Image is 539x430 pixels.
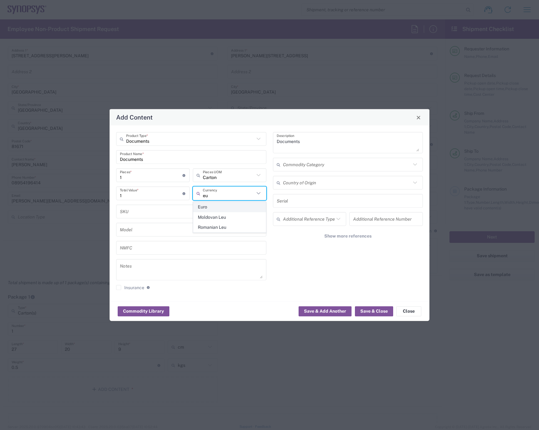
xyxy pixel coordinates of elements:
[193,223,266,232] span: Romanian Leu
[396,306,421,316] button: Close
[193,202,266,212] span: Euro
[116,285,144,290] label: Insurance
[116,113,153,122] h4: Add Content
[193,212,266,222] span: Moldovan Leu
[414,113,423,122] button: Close
[355,306,393,316] button: Save & Close
[118,306,169,316] button: Commodity Library
[299,306,352,316] button: Save & Add Another
[324,233,372,239] span: Show more references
